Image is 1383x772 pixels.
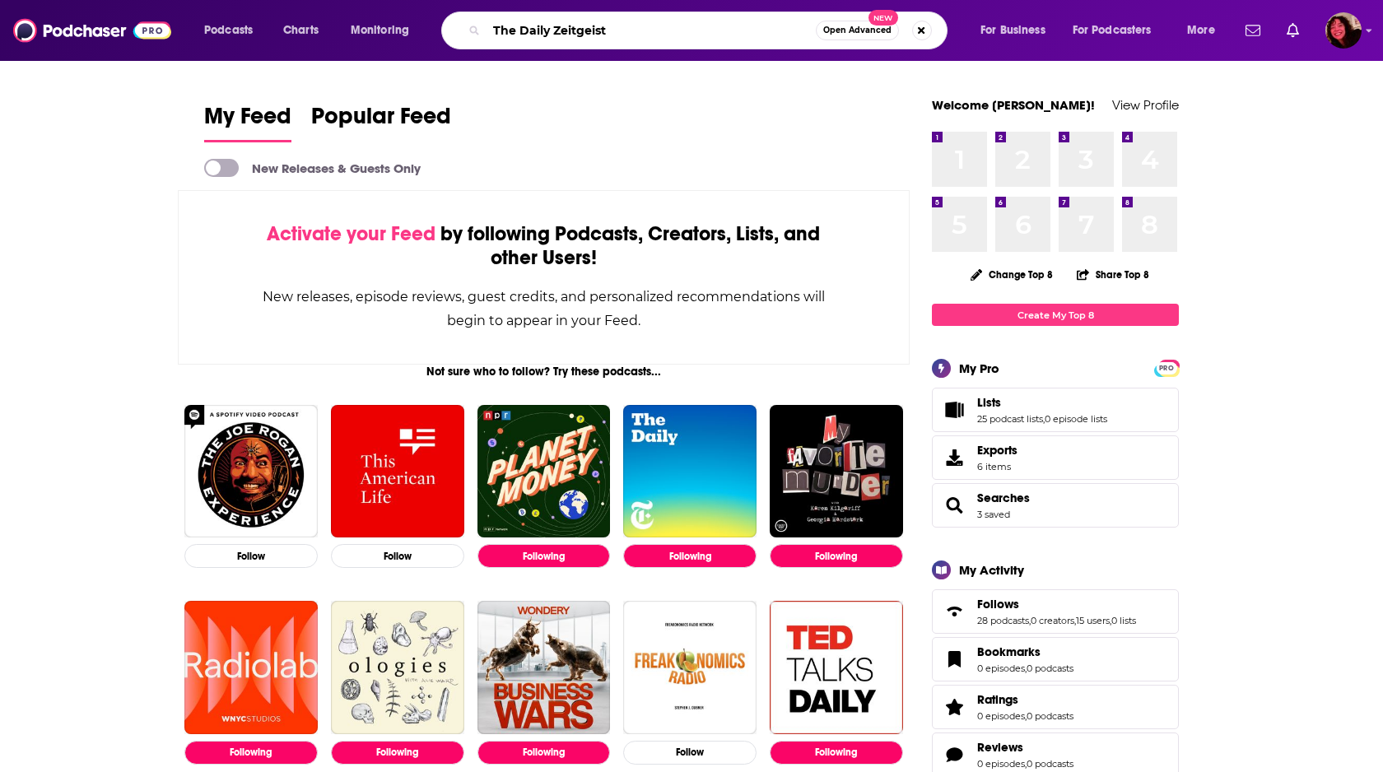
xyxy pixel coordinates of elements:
[184,601,318,734] img: Radiolab
[980,19,1045,42] span: For Business
[1043,413,1045,425] span: ,
[977,443,1017,458] span: Exports
[959,360,999,376] div: My Pro
[331,405,464,538] img: This American Life
[339,17,431,44] button: open menu
[623,405,757,538] img: The Daily
[938,600,971,623] a: Follows
[977,740,1023,755] span: Reviews
[1112,97,1179,113] a: View Profile
[283,19,319,42] span: Charts
[1025,758,1027,770] span: ,
[311,102,451,140] span: Popular Feed
[977,692,1018,707] span: Ratings
[184,741,318,765] button: Following
[1325,12,1362,49] img: User Profile
[331,544,464,568] button: Follow
[261,222,827,270] div: by following Podcasts, Creators, Lists, and other Users!
[1280,16,1306,44] a: Show notifications dropdown
[1187,19,1215,42] span: More
[977,663,1025,674] a: 0 episodes
[932,388,1179,432] span: Lists
[1325,12,1362,49] button: Show profile menu
[1027,758,1073,770] a: 0 podcasts
[932,304,1179,326] a: Create My Top 8
[184,544,318,568] button: Follow
[977,740,1073,755] a: Reviews
[770,544,903,568] button: Following
[1027,710,1073,722] a: 0 podcasts
[932,483,1179,528] span: Searches
[1029,615,1031,626] span: ,
[938,446,971,469] span: Exports
[977,395,1001,410] span: Lists
[1074,615,1076,626] span: ,
[204,102,291,140] span: My Feed
[1027,663,1073,674] a: 0 podcasts
[977,758,1025,770] a: 0 episodes
[204,159,421,177] a: New Releases & Guests Only
[770,601,903,734] img: TED Talks Daily
[977,509,1010,520] a: 3 saved
[961,264,1063,285] button: Change Top 8
[938,648,971,671] a: Bookmarks
[1176,17,1236,44] button: open menu
[1157,362,1176,374] span: PRO
[816,21,899,40] button: Open AdvancedNew
[1062,17,1176,44] button: open menu
[1045,413,1107,425] a: 0 episode lists
[267,221,435,246] span: Activate your Feed
[938,743,971,766] a: Reviews
[477,741,611,765] button: Following
[311,102,451,142] a: Popular Feed
[13,15,171,46] img: Podchaser - Follow, Share and Rate Podcasts
[477,601,611,734] img: Business Wars
[977,491,1030,505] a: Searches
[1025,710,1027,722] span: ,
[1025,663,1027,674] span: ,
[823,26,892,35] span: Open Advanced
[623,601,757,734] img: Freakonomics Radio
[204,19,253,42] span: Podcasts
[178,365,910,379] div: Not sure who to follow? Try these podcasts...
[770,405,903,538] img: My Favorite Murder with Karen Kilgariff and Georgia Hardstark
[623,544,757,568] button: Following
[351,19,409,42] span: Monitoring
[938,398,971,421] a: Lists
[977,692,1073,707] a: Ratings
[1031,615,1074,626] a: 0 creators
[331,601,464,734] img: Ologies with Alie Ward
[477,405,611,538] img: Planet Money
[184,405,318,538] img: The Joe Rogan Experience
[959,562,1024,578] div: My Activity
[932,435,1179,480] a: Exports
[193,17,274,44] button: open menu
[977,597,1019,612] span: Follows
[932,685,1179,729] span: Ratings
[204,102,291,142] a: My Feed
[623,741,757,765] button: Follow
[477,544,611,568] button: Following
[977,644,1041,659] span: Bookmarks
[932,589,1179,634] span: Follows
[1073,19,1152,42] span: For Podcasters
[1110,615,1111,626] span: ,
[261,285,827,333] div: New releases, episode reviews, guest credits, and personalized recommendations will begin to appe...
[868,10,898,26] span: New
[977,395,1107,410] a: Lists
[938,494,971,517] a: Searches
[770,741,903,765] button: Following
[977,597,1136,612] a: Follows
[1325,12,1362,49] span: Logged in as Kathryn-Musilek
